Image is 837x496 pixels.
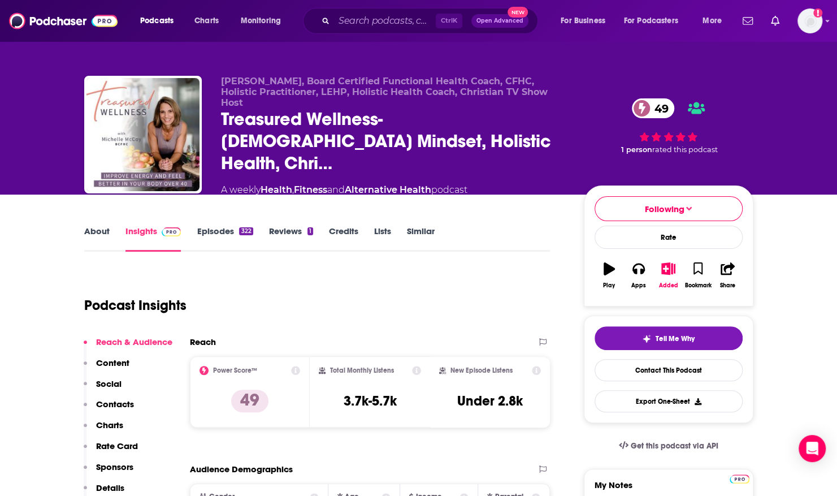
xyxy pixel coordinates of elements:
div: 49 1 personrated this podcast [584,76,753,176]
button: Added [653,255,683,296]
button: Rate Card [84,441,138,462]
div: Rate [595,226,743,249]
h3: Under 2.8k [457,393,523,409]
p: Social [96,378,122,389]
div: Share [720,282,735,289]
div: Open Intercom Messenger [799,435,826,462]
span: 49 [643,98,674,118]
button: open menu [617,12,695,30]
a: Health [261,184,292,195]
button: Play [595,255,624,296]
p: Rate Card [96,441,138,451]
span: More [702,13,722,29]
img: tell me why sparkle [642,334,651,343]
div: 322 [239,227,253,235]
p: Sponsors [96,462,133,472]
div: A weekly podcast [221,183,467,197]
button: Bookmark [683,255,713,296]
h2: Power Score™ [213,366,257,374]
button: Sponsors [84,462,133,482]
img: Podchaser Pro [730,475,749,484]
div: Bookmark [684,282,711,289]
p: Charts [96,420,123,430]
h2: New Episode Listens [450,366,513,374]
div: Apps [631,282,646,289]
span: Following [645,204,684,214]
a: Alternative Health [345,184,431,195]
a: Episodes322 [197,226,253,252]
button: Apps [624,255,653,296]
button: Following [595,196,743,221]
span: rated this podcast [652,145,718,154]
button: Export One-Sheet [595,390,743,412]
img: User Profile [797,8,822,33]
button: Open AdvancedNew [471,14,528,28]
p: 49 [231,390,268,412]
button: open menu [233,12,296,30]
button: Show profile menu [797,8,822,33]
a: Show notifications dropdown [738,11,757,31]
span: and [327,184,345,195]
span: For Business [561,13,605,29]
span: Open Advanced [476,18,523,24]
h2: Total Monthly Listens [330,366,394,374]
span: Monitoring [241,13,281,29]
button: Charts [84,420,123,441]
span: , [292,184,294,195]
a: Similar [407,226,435,252]
span: Get this podcast via API [630,441,718,451]
a: Charts [187,12,225,30]
span: Logged in as ShellB [797,8,822,33]
p: Reach & Audience [96,337,172,347]
a: Get this podcast via API [610,432,727,460]
button: open menu [132,12,188,30]
div: 1 [307,227,313,235]
button: tell me why sparkleTell Me Why [595,326,743,350]
span: Tell Me Why [656,334,695,343]
button: Share [713,255,742,296]
a: InsightsPodchaser Pro [125,226,181,252]
button: Content [84,357,129,378]
button: open menu [553,12,619,30]
a: Pro website [730,473,749,484]
a: Show notifications dropdown [766,11,784,31]
p: Contacts [96,399,134,409]
img: Podchaser - Follow, Share and Rate Podcasts [9,10,118,32]
span: Ctrl K [436,14,462,28]
span: Podcasts [140,13,174,29]
a: Credits [329,226,358,252]
span: [PERSON_NAME], Board Certified Functional Health Coach, CFHC, Holistic Practitioner, LEHP, Holist... [221,76,548,108]
p: Content [96,357,129,368]
a: Reviews1 [269,226,313,252]
a: Lists [374,226,391,252]
span: 1 person [621,145,652,154]
img: Podchaser Pro [162,227,181,236]
p: Details [96,482,124,493]
button: open menu [695,12,736,30]
a: Fitness [294,184,327,195]
a: 49 [632,98,674,118]
h2: Reach [190,337,216,347]
button: Reach & Audience [84,337,172,357]
span: For Podcasters [624,13,678,29]
button: Social [84,378,122,399]
div: Search podcasts, credits, & more... [314,8,549,34]
h2: Audience Demographics [190,464,293,475]
button: Contacts [84,399,134,420]
div: Added [659,282,678,289]
h3: 3.7k-5.7k [343,393,396,409]
img: Treasured Wellness- Biblical Mindset, Holistic Health, Christian Midlife, Improve Energy over 40,... [86,78,200,191]
span: New [508,7,528,18]
input: Search podcasts, credits, & more... [334,12,436,30]
div: Play [603,282,615,289]
a: Contact This Podcast [595,359,743,381]
span: Charts [194,13,219,29]
h1: Podcast Insights [84,297,187,314]
a: About [84,226,110,252]
svg: Add a profile image [813,8,822,18]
